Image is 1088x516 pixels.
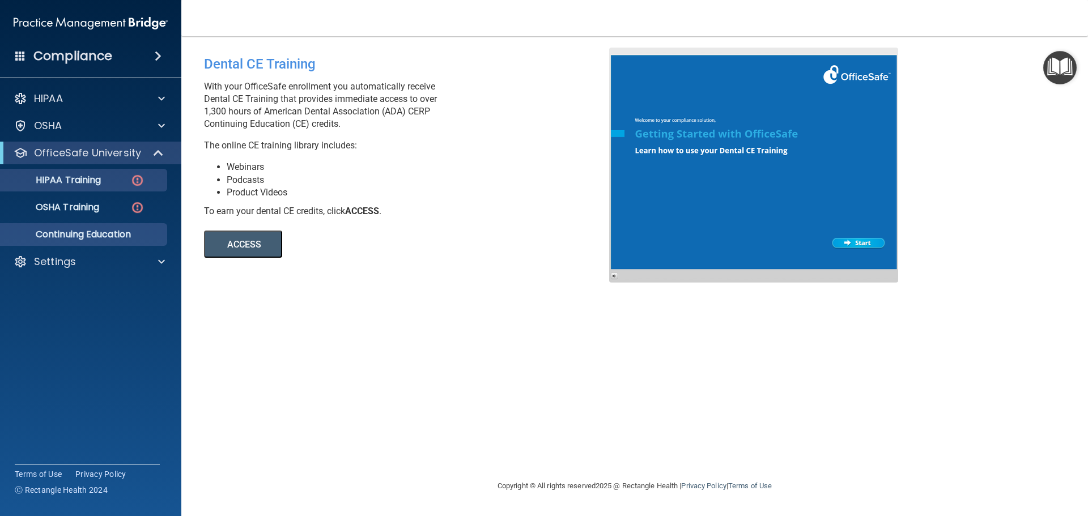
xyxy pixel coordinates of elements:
[428,468,841,504] div: Copyright © All rights reserved 2025 @ Rectangle Health | |
[15,468,62,480] a: Terms of Use
[204,48,618,80] div: Dental CE Training
[204,231,282,258] button: ACCESS
[204,139,618,152] p: The online CE training library includes:
[33,48,112,64] h4: Compliance
[227,186,618,199] li: Product Videos
[34,92,63,105] p: HIPAA
[75,468,126,480] a: Privacy Policy
[7,202,99,213] p: OSHA Training
[7,174,101,186] p: HIPAA Training
[130,173,144,187] img: danger-circle.6113f641.png
[15,484,108,496] span: Ⓒ Rectangle Health 2024
[34,146,141,160] p: OfficeSafe University
[204,205,618,218] div: To earn your dental CE credits, click .
[14,119,165,133] a: OSHA
[345,206,379,216] b: ACCESS
[204,80,618,130] p: With your OfficeSafe enrollment you automatically receive Dental CE Training that provides immedi...
[34,255,76,268] p: Settings
[14,255,165,268] a: Settings
[14,12,168,35] img: PMB logo
[34,119,62,133] p: OSHA
[7,229,162,240] p: Continuing Education
[728,481,772,490] a: Terms of Use
[681,481,726,490] a: Privacy Policy
[227,174,618,186] li: Podcasts
[1043,51,1077,84] button: Open Resource Center
[227,161,618,173] li: Webinars
[14,146,164,160] a: OfficeSafe University
[130,201,144,215] img: danger-circle.6113f641.png
[204,241,514,249] a: ACCESS
[14,92,165,105] a: HIPAA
